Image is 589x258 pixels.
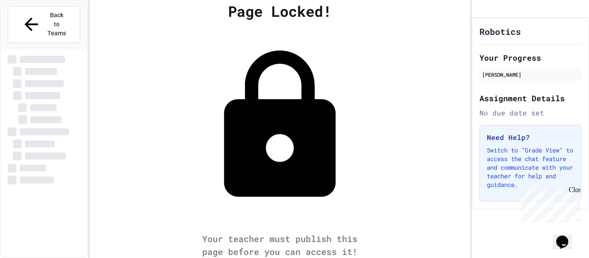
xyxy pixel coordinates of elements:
div: No due date set [479,108,581,118]
h3: Need Help? [487,132,574,143]
div: [PERSON_NAME] [482,71,579,78]
div: Chat with us now!Close [3,3,60,55]
h2: Assignment Details [479,92,581,104]
div: Your teacher must publish this page before you can access it! [194,232,366,258]
span: Back to Teams [47,11,67,38]
iframe: chat widget [553,224,580,249]
h1: Robotics [479,25,521,37]
p: Switch to "Grade View" to access the chat feature and communicate with your teacher for help and ... [487,146,574,189]
iframe: chat widget [517,186,580,223]
button: Back to Teams [8,6,80,43]
h2: Your Progress [479,52,581,64]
